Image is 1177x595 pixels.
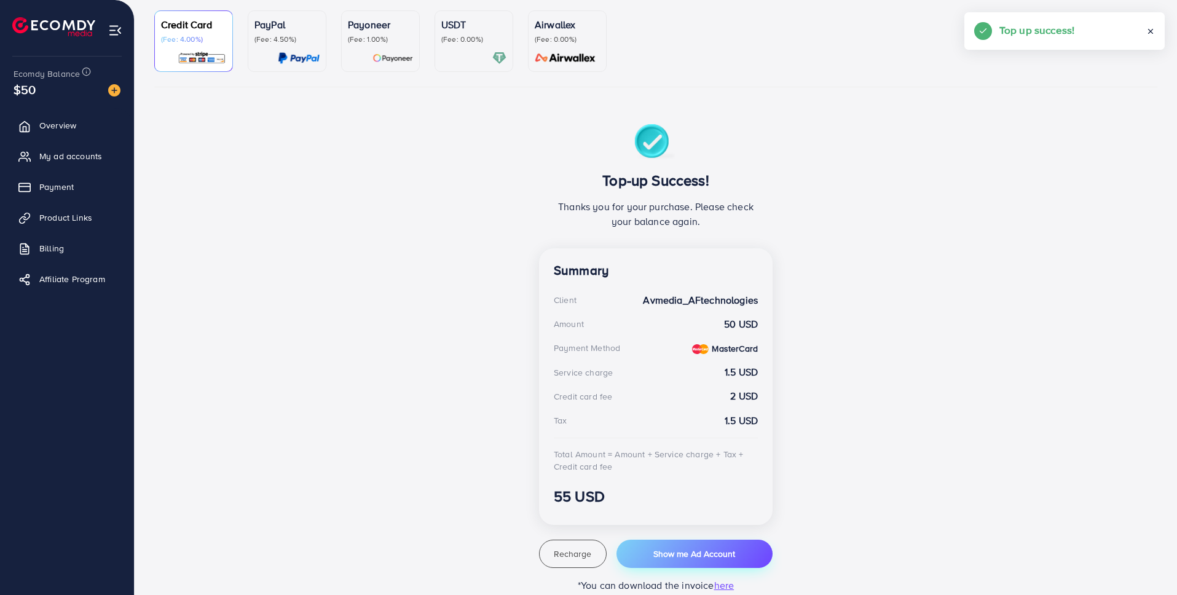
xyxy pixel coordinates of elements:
a: My ad accounts [9,144,125,168]
img: success [634,124,678,162]
img: card [178,51,226,65]
strong: 2 USD [730,389,758,403]
a: Billing [9,236,125,261]
strong: 1.5 USD [725,365,758,379]
p: Airwallex [535,17,600,32]
p: Payoneer [348,17,413,32]
p: Credit Card [161,17,226,32]
span: Ecomdy Balance [14,68,80,80]
strong: 1.5 USD [725,414,758,428]
img: card [531,51,600,65]
span: My ad accounts [39,150,102,162]
a: Product Links [9,205,125,230]
div: Total Amount = Amount + Service charge + Tax + Credit card fee [554,448,758,473]
p: (Fee: 4.50%) [254,34,320,44]
img: card [372,51,413,65]
span: Recharge [554,548,591,560]
button: Recharge [539,540,607,568]
p: (Fee: 4.00%) [161,34,226,44]
p: *You can download the invoice [539,578,773,593]
h5: Top up success! [999,22,1074,38]
span: Show me Ad Account [653,548,735,560]
img: card [278,51,320,65]
div: Client [554,294,577,306]
p: (Fee: 0.00%) [535,34,600,44]
strong: 50 USD [724,317,758,331]
strong: MasterCard [712,342,758,355]
span: Billing [39,242,64,254]
span: Product Links [39,211,92,224]
strong: Avmedia_AFtechnologies [643,293,758,307]
div: Payment Method [554,342,620,354]
h3: Top-up Success! [554,171,758,189]
p: USDT [441,17,506,32]
a: Overview [9,113,125,138]
p: (Fee: 1.00%) [348,34,413,44]
img: menu [108,23,122,37]
div: Credit card fee [554,390,612,403]
div: Amount [554,318,584,330]
p: Thanks you for your purchase. Please check your balance again. [554,199,758,229]
div: Tax [554,414,567,427]
p: (Fee: 0.00%) [441,34,506,44]
span: Payment [39,181,74,193]
span: $50 [14,81,36,98]
div: Service charge [554,366,613,379]
iframe: Chat [1125,540,1168,586]
img: image [108,84,120,97]
img: card [492,51,506,65]
span: Affiliate Program [39,273,105,285]
span: Overview [39,119,76,132]
img: credit [692,344,709,354]
a: Payment [9,175,125,199]
h3: 55 USD [554,487,758,505]
h4: Summary [554,263,758,278]
span: here [714,578,734,592]
img: logo [12,17,95,36]
button: Show me Ad Account [616,540,773,568]
a: Affiliate Program [9,267,125,291]
p: PayPal [254,17,320,32]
